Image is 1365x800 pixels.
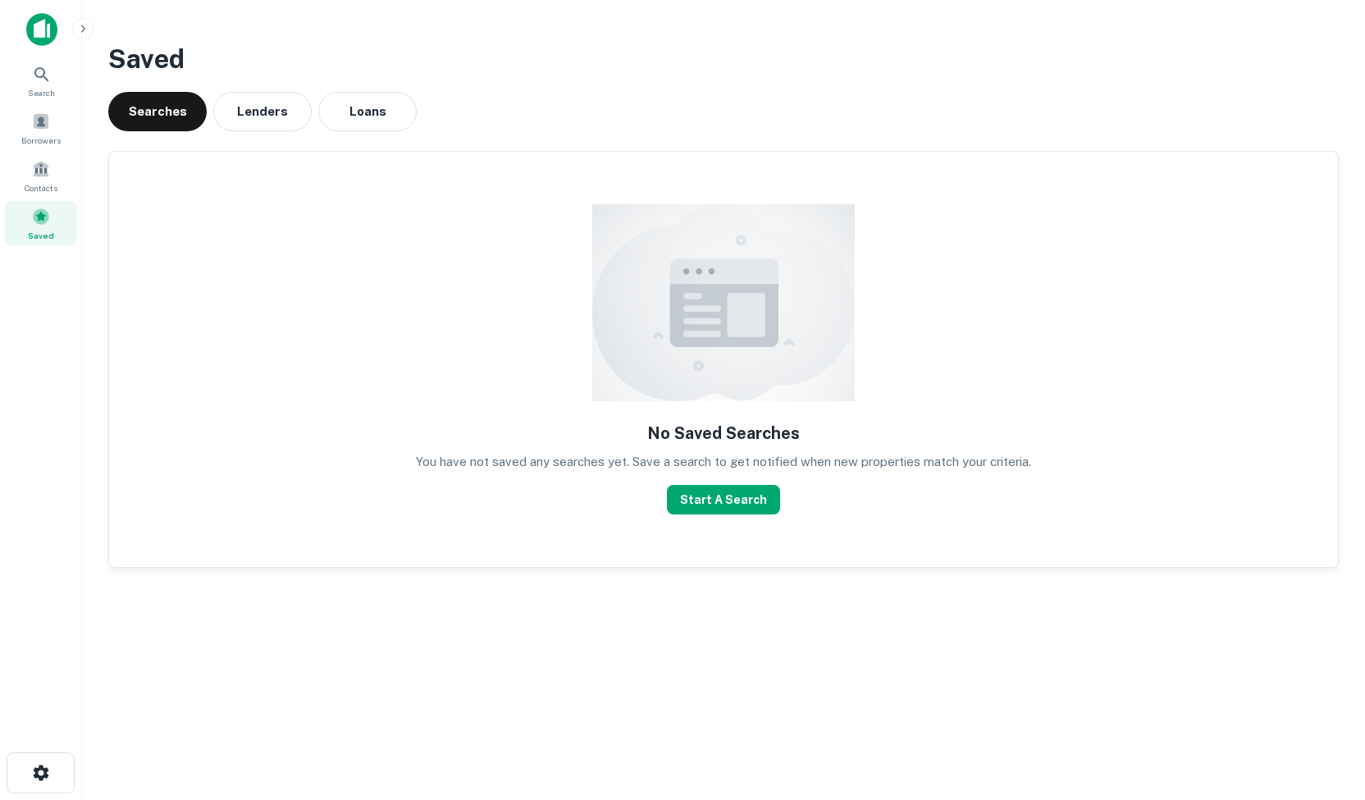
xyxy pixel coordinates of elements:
[108,92,207,131] button: Searches
[26,13,57,46] img: capitalize-icon.png
[647,421,800,446] h5: No Saved Searches
[5,58,77,103] a: Search
[318,92,417,131] button: Loans
[5,106,77,150] a: Borrowers
[5,201,77,245] a: Saved
[28,86,55,99] span: Search
[28,229,54,242] span: Saved
[416,452,1031,472] p: You have not saved any searches yet. Save a search to get notified when new properties match your...
[25,181,57,194] span: Contacts
[108,39,1339,79] h3: Saved
[21,134,61,147] span: Borrowers
[667,485,780,514] button: Start A Search
[213,92,312,131] button: Lenders
[592,204,855,401] img: empty content
[5,153,77,198] a: Contacts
